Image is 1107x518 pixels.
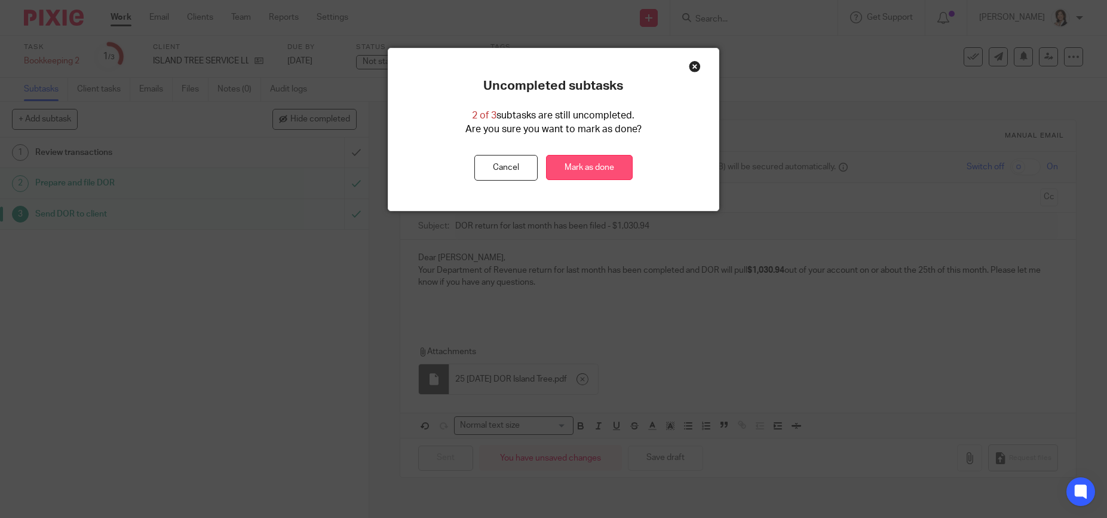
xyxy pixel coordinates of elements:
[474,155,538,181] button: Cancel
[546,155,633,181] a: Mark as done
[483,78,623,94] p: Uncompleted subtasks
[472,111,496,120] span: 2 of 3
[472,109,634,123] p: subtasks are still uncompleted.
[465,123,642,136] p: Are you sure you want to mark as done?
[689,60,701,72] div: Close this dialog window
